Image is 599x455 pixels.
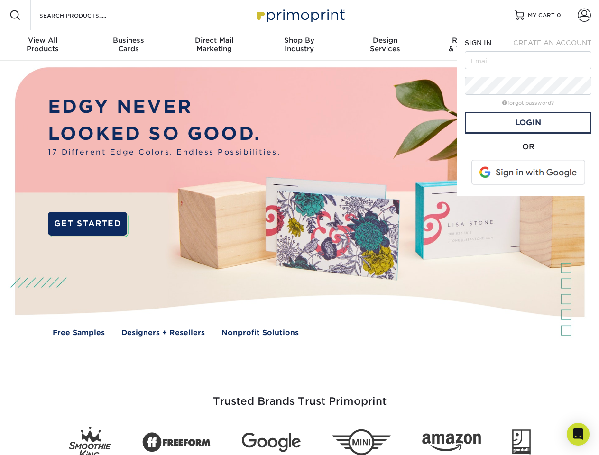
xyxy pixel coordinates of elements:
h3: Trusted Brands Trust Primoprint [22,373,577,419]
a: BusinessCards [85,30,171,61]
div: Marketing [171,36,257,53]
p: EDGY NEVER [48,93,280,120]
span: Resources [428,36,513,45]
div: Cards [85,36,171,53]
span: CREATE AN ACCOUNT [513,39,591,46]
span: 17 Different Edge Colors. Endless Possibilities. [48,147,280,158]
a: Resources& Templates [428,30,513,61]
a: Nonprofit Solutions [221,328,299,338]
a: Free Samples [53,328,105,338]
div: Open Intercom Messenger [567,423,590,446]
a: DesignServices [342,30,428,61]
div: Services [342,36,428,53]
div: & Templates [428,36,513,53]
span: MY CART [528,11,555,19]
span: 0 [557,12,561,18]
a: Login [465,112,591,134]
div: OR [465,141,591,153]
span: Direct Mail [171,36,257,45]
img: Amazon [422,434,481,452]
a: forgot password? [502,100,554,106]
span: SIGN IN [465,39,491,46]
img: Google [242,433,301,452]
a: Direct MailMarketing [171,30,257,61]
span: Business [85,36,171,45]
img: Primoprint [252,5,347,25]
input: SEARCH PRODUCTS..... [38,9,131,21]
span: Shop By [257,36,342,45]
a: GET STARTED [48,212,127,236]
input: Email [465,51,591,69]
div: Industry [257,36,342,53]
span: Design [342,36,428,45]
a: Designers + Resellers [121,328,205,338]
img: Goodwill [512,429,531,455]
a: Shop ByIndustry [257,30,342,61]
p: LOOKED SO GOOD. [48,120,280,147]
